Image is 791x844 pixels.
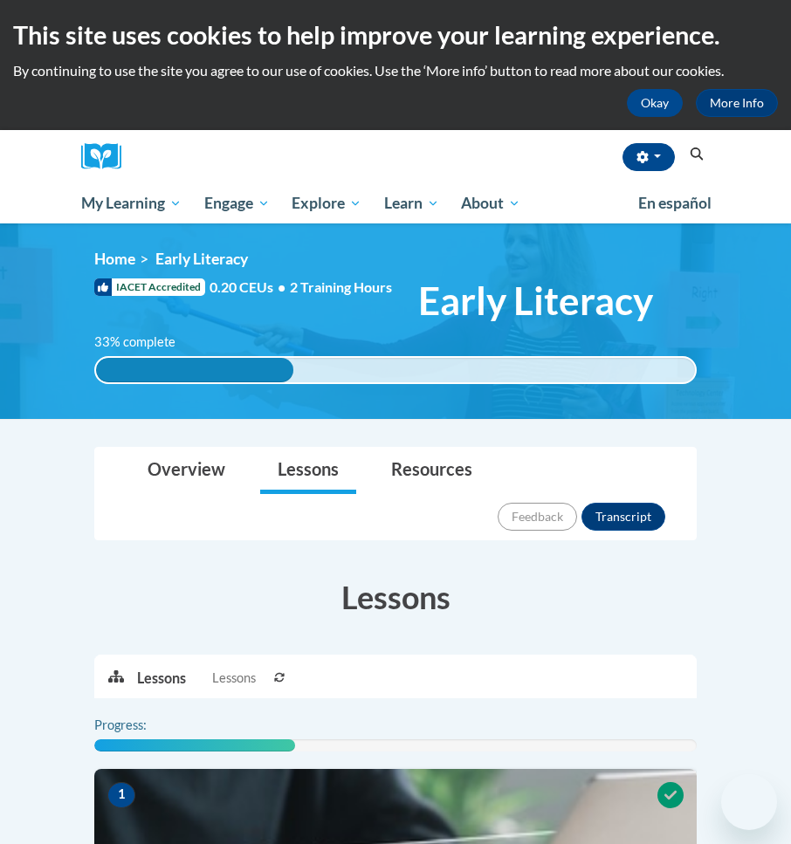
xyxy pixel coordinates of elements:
[212,669,256,688] span: Lessons
[68,183,723,223] div: Main menu
[96,358,293,382] div: 33% complete
[498,503,577,531] button: Feedback
[418,278,653,324] span: Early Literacy
[581,503,665,531] button: Transcript
[94,250,135,268] a: Home
[81,193,182,214] span: My Learning
[70,183,193,223] a: My Learning
[107,782,135,808] span: 1
[622,143,675,171] button: Account Settings
[627,185,723,222] a: En español
[278,278,285,295] span: •
[81,143,134,170] img: Logo brand
[373,183,451,223] a: Learn
[384,193,439,214] span: Learn
[627,89,683,117] button: Okay
[94,575,697,619] h3: Lessons
[13,61,778,80] p: By continuing to use the site you agree to our use of cookies. Use the ‘More info’ button to read...
[638,194,712,212] span: En español
[292,193,361,214] span: Explore
[721,774,777,830] iframe: Button to launch messaging window
[290,278,392,295] span: 2 Training Hours
[193,183,281,223] a: Engage
[13,17,778,52] h2: This site uses cookies to help improve your learning experience.
[374,448,490,494] a: Resources
[451,183,533,223] a: About
[280,183,373,223] a: Explore
[204,193,270,214] span: Engage
[260,448,356,494] a: Lessons
[130,448,243,494] a: Overview
[461,193,520,214] span: About
[210,278,290,297] span: 0.20 CEUs
[81,143,134,170] a: Cox Campus
[94,716,195,735] label: Progress:
[155,250,248,268] span: Early Literacy
[94,333,195,352] label: 33% complete
[696,89,778,117] a: More Info
[94,278,205,296] span: IACET Accredited
[684,144,710,165] button: Search
[137,669,186,688] p: Lessons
